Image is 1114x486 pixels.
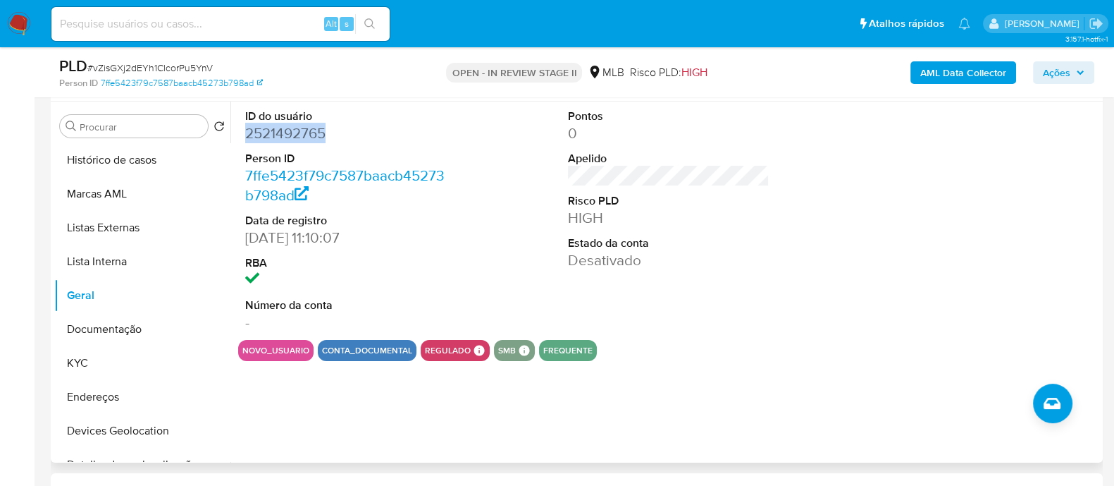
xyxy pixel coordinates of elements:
[213,121,225,136] button: Retornar ao pedido padrão
[958,18,970,30] a: Notificações
[51,15,390,33] input: Pesquise usuários ou casos...
[345,17,349,30] span: s
[322,348,412,353] button: conta_documental
[681,64,707,80] span: HIGH
[54,245,230,279] button: Lista Interna
[920,61,1006,84] b: AML Data Collector
[355,14,384,34] button: search-icon
[245,109,447,124] dt: ID do usuário
[242,348,309,353] button: novo_usuario
[543,348,593,353] button: frequente
[54,380,230,414] button: Endereços
[1004,17,1084,30] p: alessandra.barbosa@mercadopago.com
[245,151,447,166] dt: Person ID
[568,109,769,124] dt: Pontos
[54,414,230,448] button: Devices Geolocation
[1033,61,1094,84] button: Ações
[568,123,769,143] dd: 0
[568,208,769,228] dd: HIGH
[66,121,77,132] button: Procurar
[1043,61,1070,84] span: Ações
[54,143,230,177] button: Histórico de casos
[101,77,263,90] a: 7ffe5423f79c7587baacb45273b798ad
[568,250,769,270] dd: Desativado
[245,123,447,143] dd: 2521492765
[568,151,769,166] dt: Apelido
[245,298,447,313] dt: Número da conta
[1089,16,1103,31] a: Sair
[245,255,447,271] dt: RBA
[54,346,230,380] button: KYC
[54,211,230,245] button: Listas Externas
[87,61,213,75] span: # vZisGXj2dEYh1ClcorPu5YnV
[54,312,230,346] button: Documentação
[498,348,516,353] button: smb
[326,17,337,30] span: Alt
[245,228,447,248] dd: [DATE] 11:10:07
[54,177,230,211] button: Marcas AML
[245,213,447,229] dt: Data de registro
[54,279,230,312] button: Geral
[54,448,230,482] button: Detalhe da geolocalização
[568,193,769,209] dt: Risco PLD
[59,54,87,77] b: PLD
[425,348,471,353] button: regulado
[568,236,769,251] dt: Estado da conta
[245,312,447,332] dd: -
[588,65,624,80] div: MLB
[446,63,582,83] p: OPEN - IN REVIEW STAGE II
[869,16,944,31] span: Atalhos rápidos
[59,77,98,90] b: Person ID
[910,61,1016,84] button: AML Data Collector
[1065,33,1107,44] span: 3.157.1-hotfix-1
[80,121,202,133] input: Procurar
[629,65,707,80] span: Risco PLD:
[245,165,445,205] a: 7ffe5423f79c7587baacb45273b798ad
